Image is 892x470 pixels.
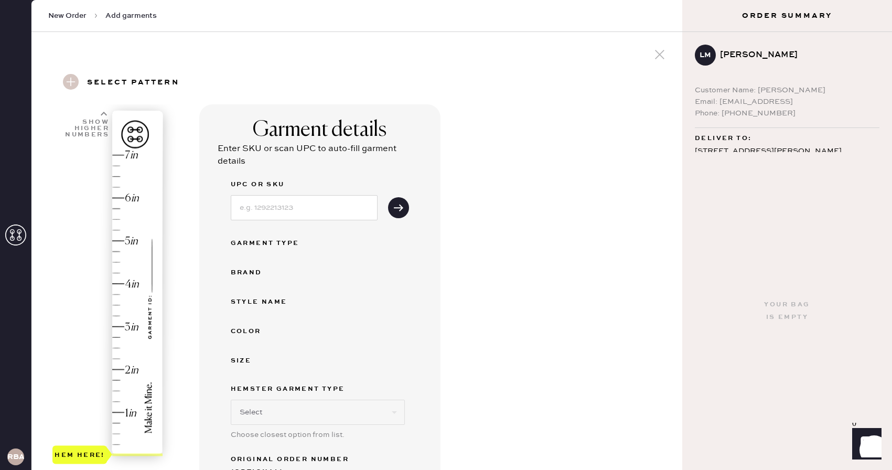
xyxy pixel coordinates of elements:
[695,132,751,145] span: Deliver to:
[682,10,892,21] h3: Order Summary
[231,195,378,220] input: e.g. 1292213123
[253,117,386,143] div: Garment details
[695,84,879,96] div: Customer Name: [PERSON_NAME]
[125,148,130,163] div: 7
[764,298,810,324] div: Your bag is empty
[231,296,315,308] div: Style name
[231,178,378,191] label: UPC or SKU
[7,453,24,461] h3: RBA
[231,383,405,396] label: Hemster Garment Type
[842,423,887,468] iframe: Front Chat
[218,143,422,168] div: Enter SKU or scan UPC to auto-fill garment details
[695,96,879,108] div: Email: [EMAIL_ADDRESS]
[55,448,105,461] div: Hem here!
[231,355,315,367] div: Size
[64,119,109,138] div: Show higher numbers
[231,266,315,279] div: Brand
[231,429,405,441] div: Choose closest option from list.
[231,325,315,338] div: Color
[112,111,163,454] img: image
[695,108,879,119] div: Phone: [PHONE_NUMBER]
[720,49,871,61] div: [PERSON_NAME]
[695,145,879,171] div: [STREET_ADDRESS][PERSON_NAME] [GEOGRAPHIC_DATA] , RI 02871
[130,148,138,163] div: in
[105,10,157,21] span: Add garments
[700,51,711,59] h3: LM
[231,237,315,250] div: Garment Type
[48,10,87,21] span: New Order
[87,74,179,92] h3: Select pattern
